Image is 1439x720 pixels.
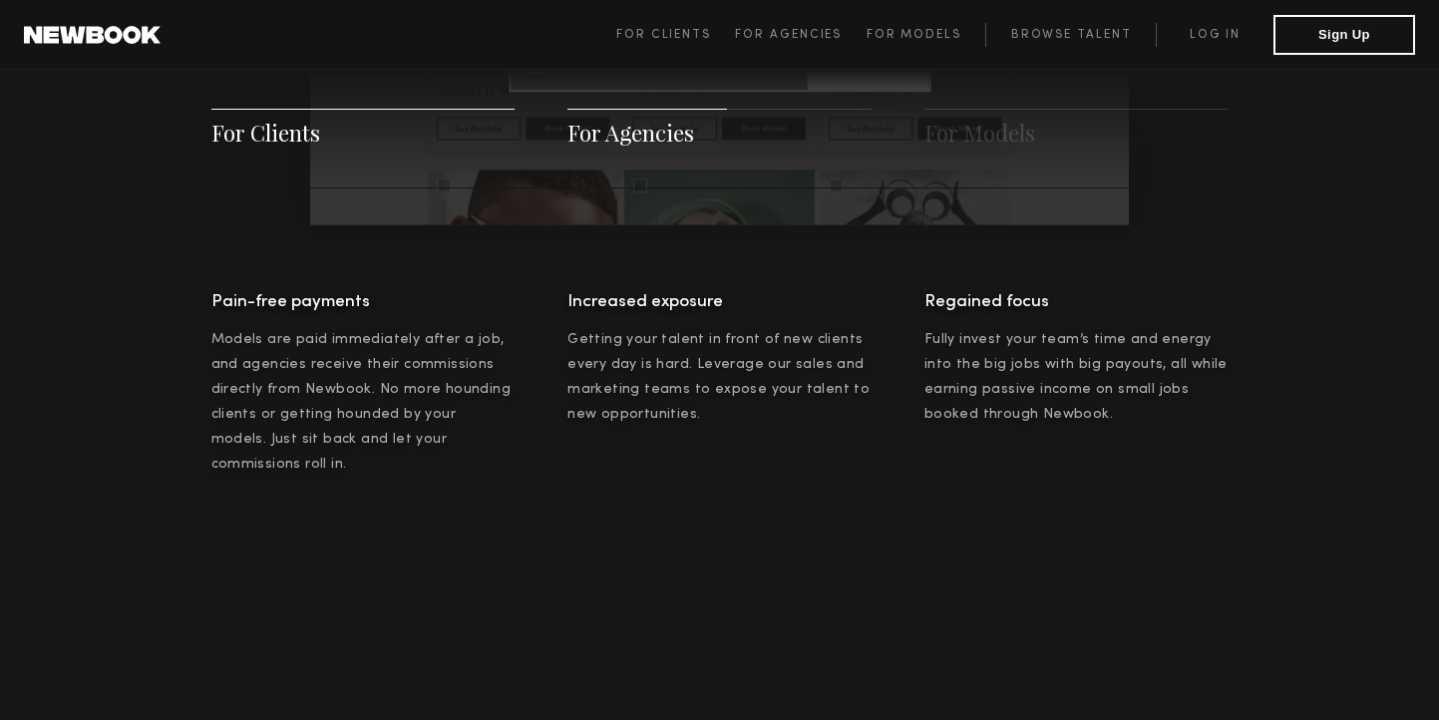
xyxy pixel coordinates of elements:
[211,333,512,471] span: Models are paid immediately after a job, and agencies receive their commissions directly from New...
[924,287,1229,317] h4: Regained focus
[1273,15,1415,55] button: Sign Up
[567,287,872,317] h4: Increased exposure
[567,118,694,148] a: For Agencies
[867,29,961,41] span: For Models
[211,287,516,317] h4: Pain-free payments
[735,23,866,47] a: For Agencies
[867,23,986,47] a: For Models
[924,333,1228,421] span: Fully invest your team’s time and energy into the big jobs with big payouts, all while earning pa...
[985,23,1156,47] a: Browse Talent
[924,118,1035,148] a: For Models
[735,29,842,41] span: For Agencies
[211,118,320,148] a: For Clients
[616,29,711,41] span: For Clients
[567,333,870,421] span: Getting your talent in front of new clients every day is hard. Leverage our sales and marketing t...
[1156,23,1273,47] a: Log in
[616,23,735,47] a: For Clients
